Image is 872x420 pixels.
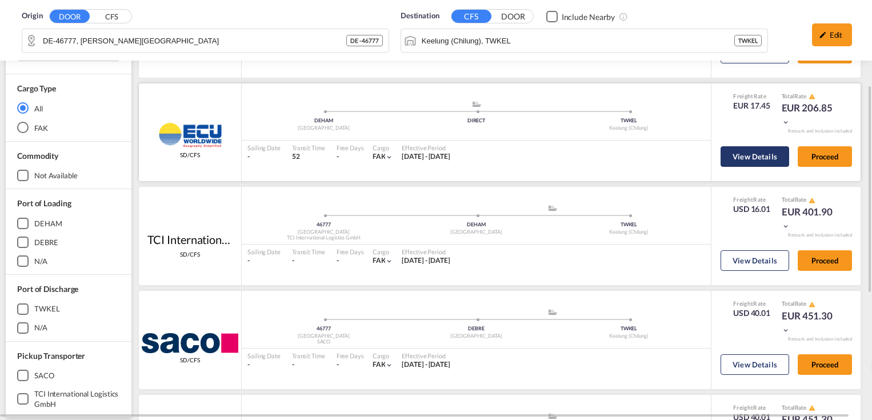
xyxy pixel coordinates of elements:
[619,12,628,21] md-icon: Unchecked: Ignores neighbouring ports when fetching rates.Checked : Includes neighbouring ports w...
[373,143,394,152] div: Cargo
[782,205,839,233] div: EUR 401.90
[34,237,58,247] div: DEBRE
[402,351,450,360] div: Effective Period
[17,122,120,133] md-radio-button: FAK
[553,333,705,340] div: Keelung (Chilung)
[400,333,553,340] div: [GEOGRAPHIC_DATA]
[373,247,394,256] div: Cargo
[180,151,199,159] span: SD/CFS
[782,309,839,337] div: EUR 451.30
[17,389,120,409] md-checkbox: TCI International Logistics GmbH
[17,255,120,267] md-checkbox: N/A
[733,92,770,100] div: Freight Rate
[17,102,120,114] md-radio-button: All
[153,122,227,148] img: ECU Worldwide
[402,256,450,266] div: 01 Jul 2025 - 30 Sep 2025
[34,218,62,229] div: DEHAM
[562,11,615,23] div: Include Nearby
[401,29,767,52] md-input-container: Keelung (Chilung), TWKEL
[373,152,386,161] span: FAK
[247,256,281,266] div: -
[337,256,339,266] div: -
[50,10,90,23] button: DOOR
[782,101,839,129] div: EUR 206.85
[402,143,450,152] div: Effective Period
[385,153,393,161] md-icon: icon-chevron-down
[733,203,770,215] div: USD 16.01
[247,351,281,360] div: Sailing Date
[292,152,325,162] div: 52
[807,300,815,309] button: icon-alert
[782,92,839,101] div: Total Rate
[807,404,815,413] button: icon-alert
[292,360,325,370] div: -
[17,303,120,315] md-checkbox: TWKEL
[451,10,491,23] button: CFS
[373,360,386,369] span: FAK
[798,354,852,375] button: Proceed
[400,221,553,229] div: DEHAM
[422,32,734,49] input: Search by Port
[733,403,770,411] div: Freight Rate
[819,31,827,39] md-icon: icon-pencil
[337,143,364,152] div: Free Days
[553,229,705,236] div: Keelung (Chilung)
[247,143,281,152] div: Sailing Date
[142,333,238,353] img: SACO
[22,29,389,52] md-input-container: DE-46777, KLEIN BERSSEN
[400,117,553,125] div: DIRECT
[247,338,400,346] div: SACO
[782,299,839,309] div: Total Rate
[546,10,615,22] md-checkbox: Checkbox No Ink
[400,229,553,236] div: [GEOGRAPHIC_DATA]
[180,356,199,364] span: SD/CFS
[34,170,78,181] div: not available
[34,370,54,381] div: SACO
[373,351,394,360] div: Cargo
[782,118,790,126] md-icon: icon-chevron-down
[17,284,78,294] span: Port of Discharge
[779,128,861,134] div: Remark and Inclusion included
[292,351,325,360] div: Transit Time
[17,151,58,161] span: Commodity
[350,37,379,45] span: DE - 46777
[470,101,483,107] md-icon: assets/icons/custom/ship-fill.svg
[807,92,815,101] button: icon-alert
[22,10,42,22] span: Origin
[292,247,325,256] div: Transit Time
[385,361,393,369] md-icon: icon-chevron-down
[553,325,705,333] div: TWKEL
[337,152,339,162] div: -
[779,336,861,342] div: Remark and Inclusion included
[401,10,439,22] span: Destination
[247,234,400,242] div: TCI International Logistics GmbH
[402,360,450,369] span: [DATE] - [DATE]
[546,205,559,211] md-icon: assets/icons/custom/ship-fill.svg
[337,351,364,360] div: Free Days
[17,218,120,229] md-checkbox: DEHAM
[17,198,71,208] span: Port of Loading
[43,32,346,49] input: Search by Door
[733,100,770,111] div: EUR 17.45
[337,247,364,256] div: Free Days
[807,196,815,205] button: icon-alert
[247,229,400,236] div: [GEOGRAPHIC_DATA]
[34,389,120,409] div: TCI International Logistics GmbH
[247,360,281,370] div: -
[812,23,852,46] div: icon-pencilEdit
[317,325,331,331] span: 46777
[292,256,325,266] div: -
[809,93,815,100] md-icon: icon-alert
[247,247,281,256] div: Sailing Date
[798,250,852,271] button: Proceed
[17,370,120,381] md-checkbox: SACO
[782,222,790,230] md-icon: icon-chevron-down
[17,322,120,334] md-checkbox: N/A
[247,117,400,125] div: DEHAM
[782,195,839,205] div: Total Rate
[247,125,400,132] div: [GEOGRAPHIC_DATA]
[553,125,705,132] div: Keelung (Chilung)
[292,143,325,152] div: Transit Time
[553,221,705,229] div: TWKEL
[809,405,815,411] md-icon: icon-alert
